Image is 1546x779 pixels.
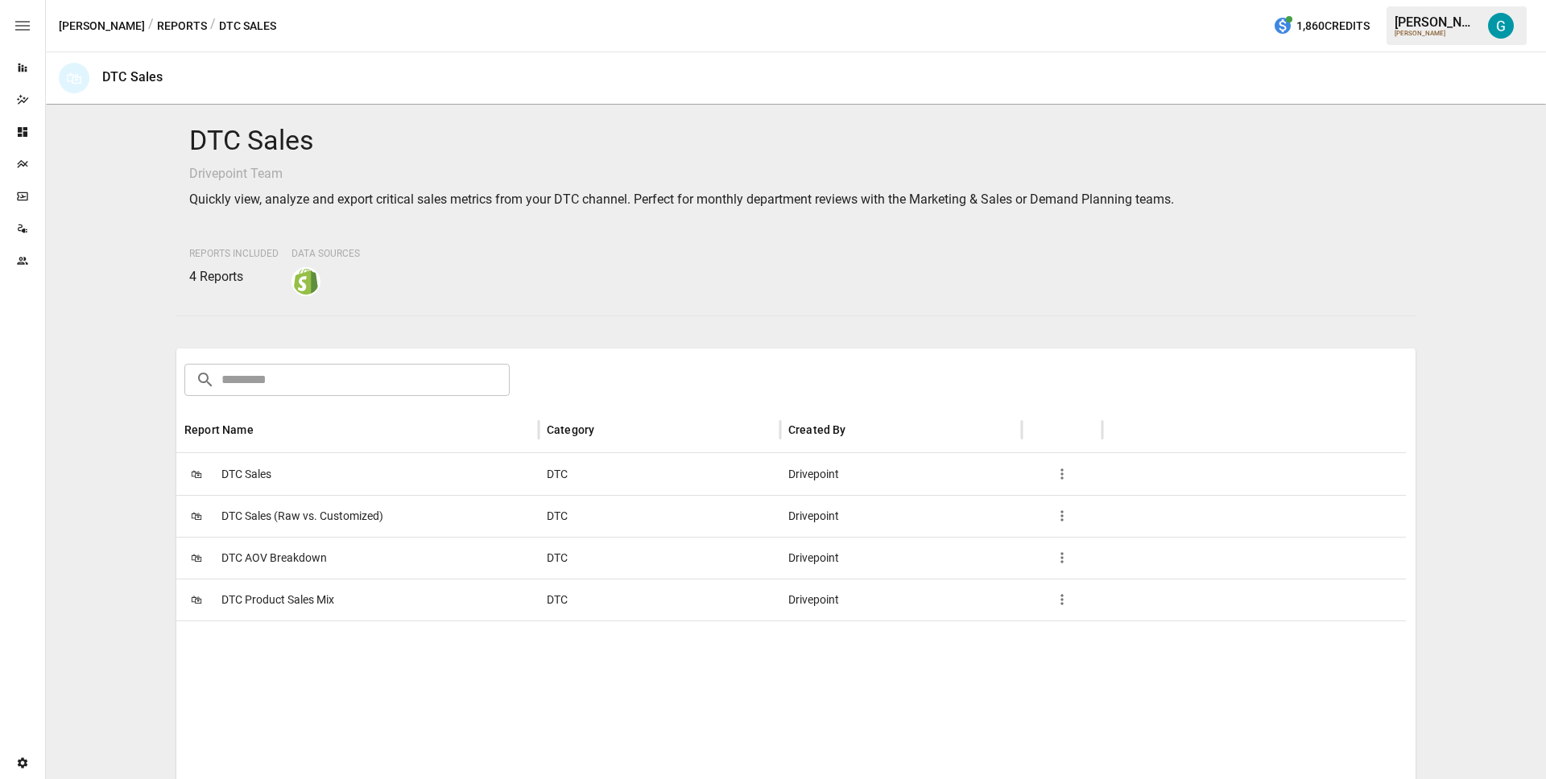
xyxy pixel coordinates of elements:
button: Sort [596,418,618,441]
p: Quickly view, analyze and export critical sales metrics from your DTC channel. Perfect for monthl... [189,190,1403,209]
span: 1,860 Credits [1296,16,1370,36]
div: Drivepoint [780,495,1022,537]
div: [PERSON_NAME] [1395,14,1478,30]
div: 🛍 [59,63,89,93]
div: / [210,16,216,36]
span: 🛍 [184,462,209,486]
span: Reports Included [189,248,279,259]
div: Category [547,423,594,436]
div: Drivepoint [780,453,1022,495]
div: DTC [539,453,780,495]
p: Drivepoint Team [189,164,1403,183]
img: shopify [293,269,319,295]
span: Data Sources [291,248,360,259]
div: Drivepoint [780,579,1022,620]
img: Gavin Acres [1488,13,1514,39]
div: DTC [539,579,780,620]
div: Created By [788,423,846,436]
div: Report Name [184,423,254,436]
p: 4 Reports [189,267,279,286]
button: [PERSON_NAME] [59,16,145,36]
button: 1,860Credits [1267,11,1376,41]
span: DTC Product Sales Mix [221,579,334,620]
h4: DTC Sales [189,124,1403,158]
div: DTC [539,495,780,537]
button: Sort [848,418,870,441]
span: 🛍 [184,546,209,570]
span: 🛍 [184,504,209,528]
button: Sort [255,418,278,441]
div: [PERSON_NAME] [1395,30,1478,37]
span: DTC AOV Breakdown [221,538,327,579]
span: DTC Sales (Raw vs. Customized) [221,496,383,537]
button: Reports [157,16,207,36]
div: / [148,16,154,36]
div: DTC Sales [102,69,163,84]
button: Gavin Acres [1478,3,1523,48]
div: Drivepoint [780,537,1022,579]
div: DTC [539,537,780,579]
span: DTC Sales [221,454,271,495]
span: 🛍 [184,587,209,612]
